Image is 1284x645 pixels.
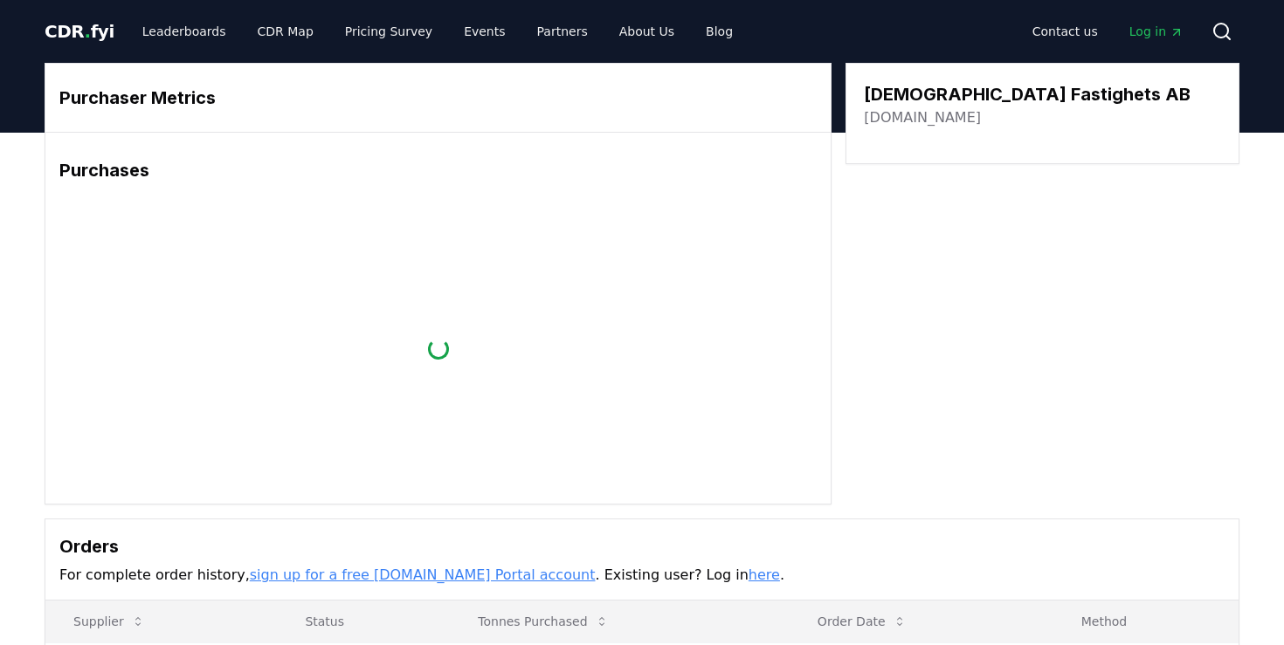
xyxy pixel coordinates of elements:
a: here [749,566,780,583]
a: Partners [523,16,602,47]
button: Supplier [59,604,159,639]
nav: Main [1018,16,1198,47]
a: Contact us [1018,16,1112,47]
h3: Orders [59,533,1225,559]
a: Leaderboards [128,16,240,47]
a: Blog [692,16,747,47]
p: Status [291,613,436,630]
h3: Purchases [59,157,817,183]
h3: [DEMOGRAPHIC_DATA] Fastighets AB [864,81,1191,107]
nav: Main [128,16,747,47]
p: Method [1067,613,1225,630]
a: sign up for a free [DOMAIN_NAME] Portal account [250,566,596,583]
a: CDR Map [244,16,328,47]
a: About Us [605,16,688,47]
span: CDR fyi [45,21,114,42]
a: Events [450,16,519,47]
a: CDR.fyi [45,19,114,44]
a: Log in [1115,16,1198,47]
div: loading [426,337,449,360]
p: For complete order history, . Existing user? Log in . [59,565,1225,586]
a: Pricing Survey [331,16,446,47]
a: [DOMAIN_NAME] [864,107,981,128]
span: . [85,21,91,42]
button: Order Date [804,604,921,639]
span: Log in [1129,23,1184,40]
h3: Purchaser Metrics [59,85,817,111]
button: Tonnes Purchased [464,604,622,639]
